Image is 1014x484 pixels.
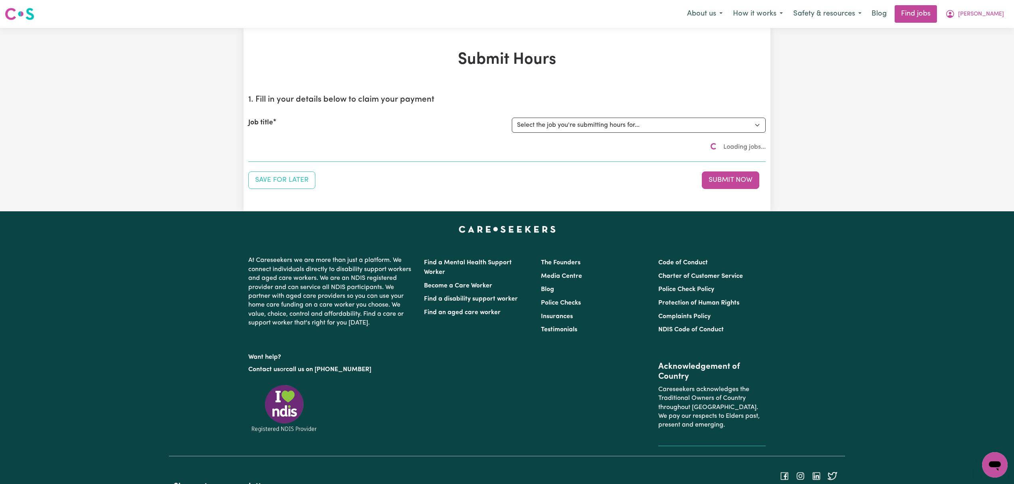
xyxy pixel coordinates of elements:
a: Find an aged care worker [424,309,501,316]
img: Registered NDIS provider [248,384,320,433]
a: NDIS Code of Conduct [658,327,724,333]
h2: Acknowledgement of Country [658,362,766,382]
a: Code of Conduct [658,260,708,266]
label: Job title [248,118,273,128]
a: Follow Careseekers on Twitter [828,473,837,479]
iframe: Button to launch messaging window, conversation in progress [982,452,1008,478]
p: or [248,362,414,377]
h2: 1. Fill in your details below to claim your payment [248,95,766,105]
a: Testimonials [541,327,577,333]
a: call us on [PHONE_NUMBER] [286,366,371,373]
img: Careseekers logo [5,7,34,21]
a: Contact us [248,366,280,373]
button: My Account [940,6,1009,22]
a: Insurances [541,313,573,320]
p: Want help? [248,350,414,362]
button: Submit your job report [702,171,759,189]
a: Find a Mental Health Support Worker [424,260,512,275]
button: How it works [728,6,788,22]
a: Careseekers logo [5,5,34,23]
a: Media Centre [541,273,582,279]
a: Become a Care Worker [424,283,492,289]
a: Complaints Policy [658,313,711,320]
a: Find jobs [895,5,937,23]
a: Police Check Policy [658,286,714,293]
a: Follow Careseekers on Instagram [796,473,805,479]
a: Follow Careseekers on LinkedIn [812,473,821,479]
h1: Submit Hours [248,50,766,69]
a: Blog [867,5,891,23]
a: Blog [541,286,554,293]
a: Charter of Customer Service [658,273,743,279]
a: Protection of Human Rights [658,300,739,306]
a: Follow Careseekers on Facebook [780,473,789,479]
p: At Careseekers we are more than just a platform. We connect individuals directly to disability su... [248,253,414,331]
button: About us [682,6,728,22]
span: Loading jobs... [723,142,766,152]
a: Police Checks [541,300,581,306]
span: [PERSON_NAME] [958,10,1004,19]
a: Find a disability support worker [424,296,518,302]
a: Careseekers home page [459,226,556,232]
p: Careseekers acknowledges the Traditional Owners of Country throughout [GEOGRAPHIC_DATA]. We pay o... [658,382,766,433]
button: Save your job report [248,171,315,189]
button: Safety & resources [788,6,867,22]
a: The Founders [541,260,580,266]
